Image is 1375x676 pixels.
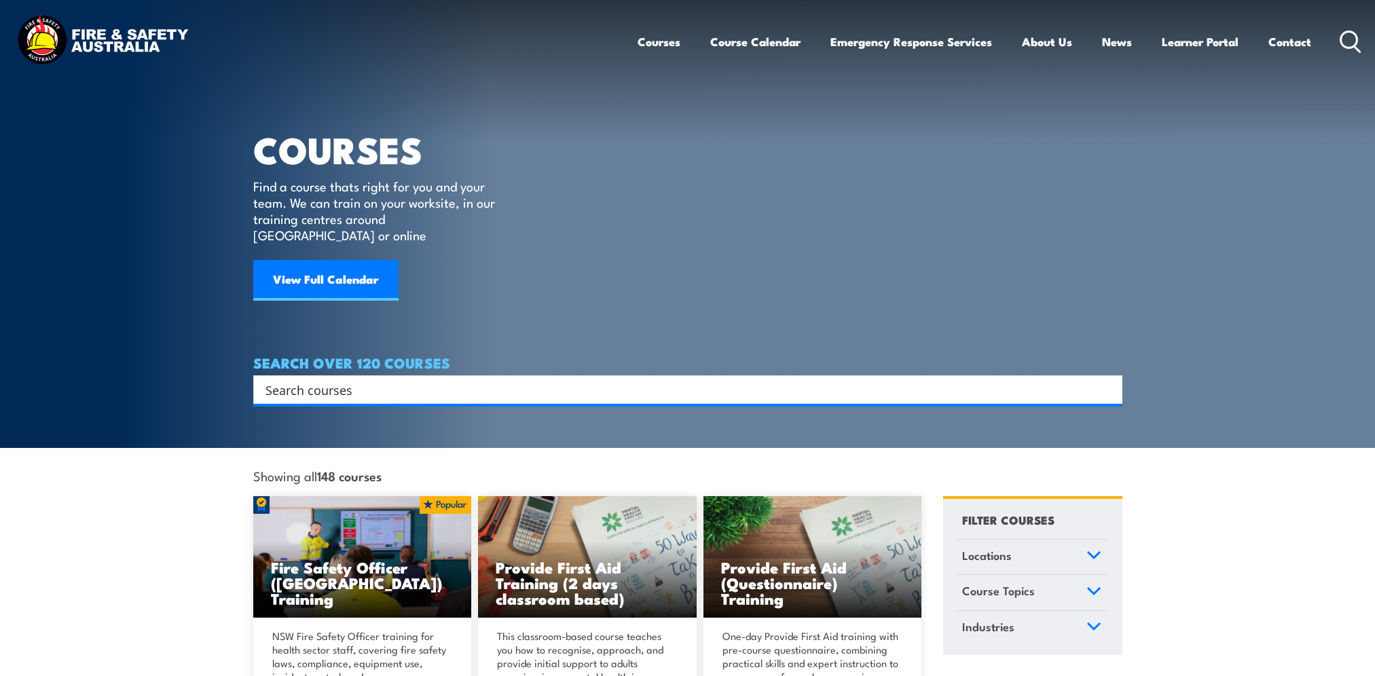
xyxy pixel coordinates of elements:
[253,468,382,483] span: Showing all
[710,24,801,60] a: Course Calendar
[1268,24,1311,60] a: Contact
[956,540,1107,575] a: Locations
[1162,24,1239,60] a: Learner Portal
[956,575,1107,610] a: Course Topics
[1099,380,1118,399] button: Search magnifier button
[830,24,992,60] a: Emergency Response Services
[253,355,1122,370] h4: SEARCH OVER 120 COURSES
[317,466,382,485] strong: 148 courses
[268,380,1095,399] form: Search form
[962,510,1055,529] h4: FILTER COURSES
[253,260,399,301] a: View Full Calendar
[253,178,501,243] p: Find a course thats right for you and your team. We can train on your worksite, in our training c...
[496,559,679,606] h3: Provide First Aid Training (2 days classroom based)
[265,379,1093,400] input: Search input
[271,559,454,606] h3: Fire Safety Officer ([GEOGRAPHIC_DATA]) Training
[478,496,697,618] a: Provide First Aid Training (2 days classroom based)
[253,496,472,618] img: Fire Safety Advisor
[962,618,1014,636] span: Industries
[638,24,680,60] a: Courses
[703,496,922,618] img: Mental Health First Aid Training (Standard) – Blended Classroom
[253,133,515,165] h1: COURSES
[1022,24,1072,60] a: About Us
[253,496,472,618] a: Fire Safety Officer ([GEOGRAPHIC_DATA]) Training
[956,611,1107,646] a: Industries
[478,496,697,618] img: Mental Health First Aid Training (Standard) – Classroom
[721,559,904,606] h3: Provide First Aid (Questionnaire) Training
[703,496,922,618] a: Provide First Aid (Questionnaire) Training
[962,546,1012,565] span: Locations
[962,582,1035,600] span: Course Topics
[1102,24,1132,60] a: News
